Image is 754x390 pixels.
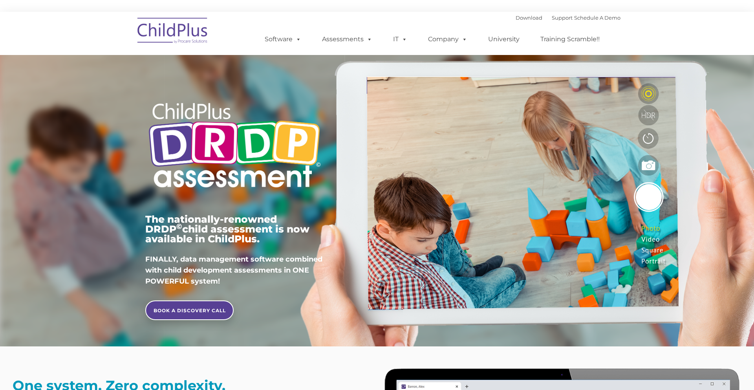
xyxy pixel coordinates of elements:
a: Company [420,31,475,47]
span: FINALLY, data management software combined with child development assessments in ONE POWERFUL sys... [145,255,322,286]
a: Download [516,15,542,21]
a: BOOK A DISCOVERY CALL [145,300,234,320]
img: ChildPlus by Procare Solutions [134,12,212,51]
a: Training Scramble!! [533,31,608,47]
sup: © [176,222,182,231]
a: Assessments [314,31,380,47]
a: Schedule A Demo [574,15,620,21]
a: IT [385,31,415,47]
span: The nationally-renowned DRDP child assessment is now available in ChildPlus. [145,213,309,245]
a: Software [257,31,309,47]
a: University [480,31,527,47]
font: | [516,15,620,21]
img: Copyright - DRDP Logo Light [145,92,324,201]
a: Support [552,15,573,21]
